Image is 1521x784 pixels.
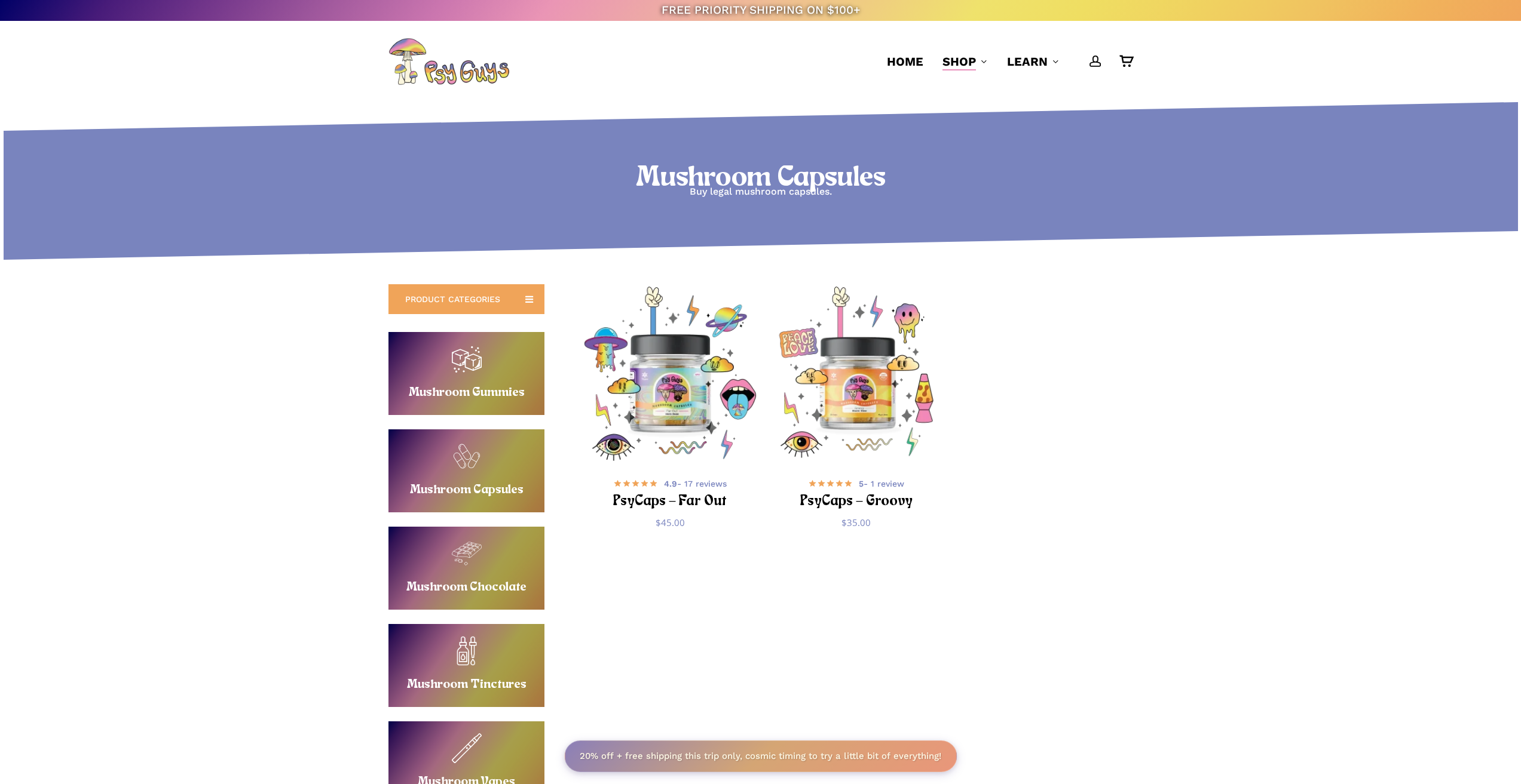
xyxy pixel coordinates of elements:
a: Shop [942,53,988,70]
bdi: 35.00 [841,516,871,528]
b: 4.9 [664,479,677,488]
span: $ [656,516,661,528]
h1: Mushroom Capsules [1,162,1521,195]
span: Home [887,54,923,69]
a: Home [887,53,923,70]
span: Shop [942,54,976,69]
img: Psychedelic mushroom capsules with colorful retro design. [769,287,944,462]
span: - 1 review [859,478,904,490]
img: Psychedelic mushroom capsules with colorful illustrations. [583,287,758,462]
a: PsyCaps - Far Out [583,287,758,462]
b: 5 [859,479,864,488]
strong: 20% off + free shipping this trip only, cosmic timing to try a little bit of everything! [580,751,941,761]
span: $ [841,516,847,528]
h2: PsyCaps – Groovy [784,491,929,513]
span: PRODUCT CATEGORIES [405,293,500,305]
a: Learn [1007,53,1060,70]
a: 4.9- 17 reviews PsyCaps – Far Out [598,476,743,508]
bdi: 45.00 [656,516,685,528]
span: - 17 reviews [664,478,727,490]
span: Learn [1007,54,1048,69]
h2: PsyCaps – Far Out [598,491,743,513]
a: 5- 1 review PsyCaps – Groovy [784,476,929,508]
a: PRODUCT CATEGORIES [388,284,544,314]
p: Buy legal mushroom capsules. [1,183,1521,201]
a: PsyCaps - Groovy [769,287,944,462]
img: PsyGuys [388,38,509,85]
nav: Main Menu [877,21,1133,102]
